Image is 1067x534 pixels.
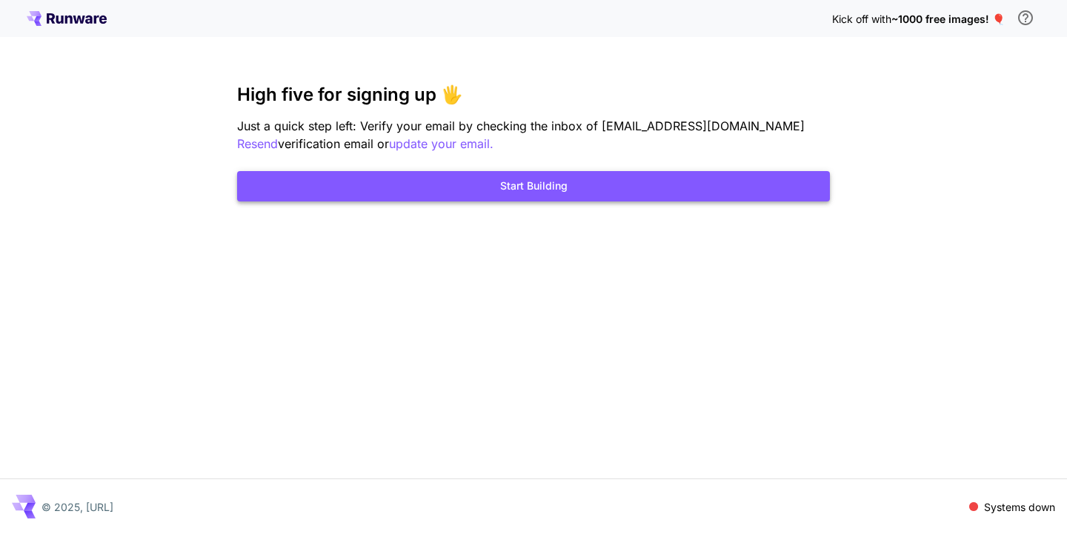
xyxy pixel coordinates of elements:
[832,13,891,25] span: Kick off with
[237,171,830,201] button: Start Building
[41,499,113,515] p: © 2025, [URL]
[389,135,493,153] button: update your email.
[1011,3,1040,33] button: In order to qualify for free credit, you need to sign up with a business email address and click ...
[237,119,805,133] span: Just a quick step left: Verify your email by checking the inbox of [EMAIL_ADDRESS][DOMAIN_NAME]
[278,136,389,151] span: verification email or
[891,13,1005,25] span: ~1000 free images! 🎈
[237,135,278,153] button: Resend
[984,499,1055,515] p: Systems down
[237,84,830,105] h3: High five for signing up 🖐️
